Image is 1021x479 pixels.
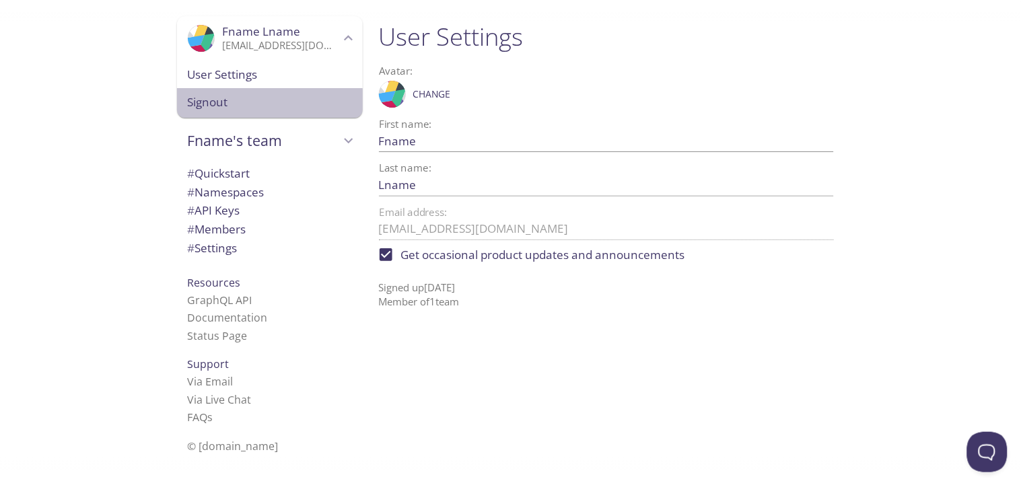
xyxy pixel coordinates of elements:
div: API Keys [177,201,363,220]
a: Via Email [188,374,234,389]
h1: User Settings [379,22,834,52]
div: User Settings [177,61,363,89]
span: Settings [188,240,238,256]
span: Signout [188,94,352,111]
label: First name: [379,119,432,129]
a: GraphQL API [188,293,252,307]
a: Via Live Chat [188,392,252,407]
span: API Keys [188,202,240,218]
span: # [188,202,195,218]
div: Members [177,220,363,239]
span: Get occasional product updates and announcements [400,246,684,264]
span: # [188,221,195,237]
span: s [208,410,213,425]
div: Quickstart [177,164,363,183]
div: Fname's team [177,123,363,158]
a: Status Page [188,328,248,343]
a: Documentation [188,310,268,325]
span: Support [188,357,230,371]
div: Fname Lname [177,16,363,61]
span: Resources [188,275,241,290]
div: Namespaces [177,183,363,202]
p: Signed up [DATE] Member of 1 team [379,270,834,309]
span: # [188,165,195,181]
p: [EMAIL_ADDRESS][DOMAIN_NAME] [223,39,340,52]
label: Email address: [379,207,448,217]
iframe: Help Scout Beacon - Open [967,432,1008,472]
label: Avatar: [379,66,779,76]
a: FAQ [188,410,213,425]
span: # [188,184,195,200]
span: Fname's team [188,131,340,150]
div: Contact us if you need to change your email [379,207,834,240]
span: Fname Lname [223,24,301,39]
span: # [188,240,195,256]
button: Change [410,83,454,105]
span: © [DOMAIN_NAME] [188,439,279,453]
div: Signout [177,88,363,118]
label: Last name: [379,163,431,173]
span: Quickstart [188,165,250,181]
div: Team Settings [177,239,363,258]
span: User Settings [188,66,352,83]
span: Members [188,221,246,237]
span: Namespaces [188,184,265,200]
span: Change [413,86,451,102]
